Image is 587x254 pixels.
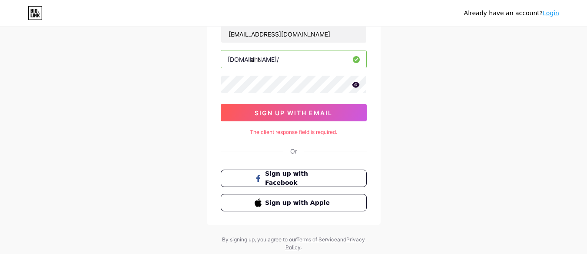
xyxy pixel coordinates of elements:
div: [DOMAIN_NAME]/ [228,55,279,64]
div: By signing up, you agree to our and . [220,236,368,251]
span: Sign up with Facebook [265,169,332,187]
button: Sign up with Facebook [221,170,367,187]
a: Terms of Service [296,236,337,243]
input: Email [221,25,366,43]
div: The client response field is required. [221,128,367,136]
span: Sign up with Apple [265,198,332,207]
a: Login [543,10,559,17]
div: Already have an account? [464,9,559,18]
button: Sign up with Apple [221,194,367,211]
input: username [221,50,366,68]
div: Or [290,147,297,156]
span: sign up with email [255,109,332,117]
button: sign up with email [221,104,367,121]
